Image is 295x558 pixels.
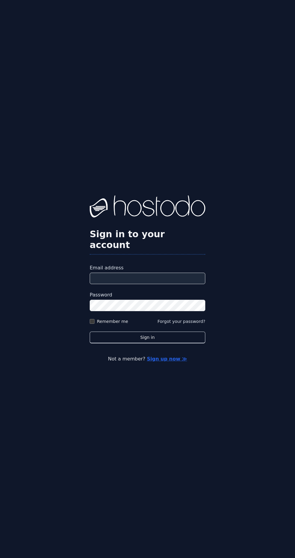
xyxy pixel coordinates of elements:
[147,356,187,362] a: Sign up now ≫
[157,318,205,324] button: Forgot your password?
[90,332,205,343] button: Sign in
[90,264,205,271] label: Email address
[97,318,128,324] label: Remember me
[7,355,288,363] p: Not a member?
[90,195,205,219] img: Hostodo
[90,291,205,299] label: Password
[90,229,205,250] h2: Sign in to your account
